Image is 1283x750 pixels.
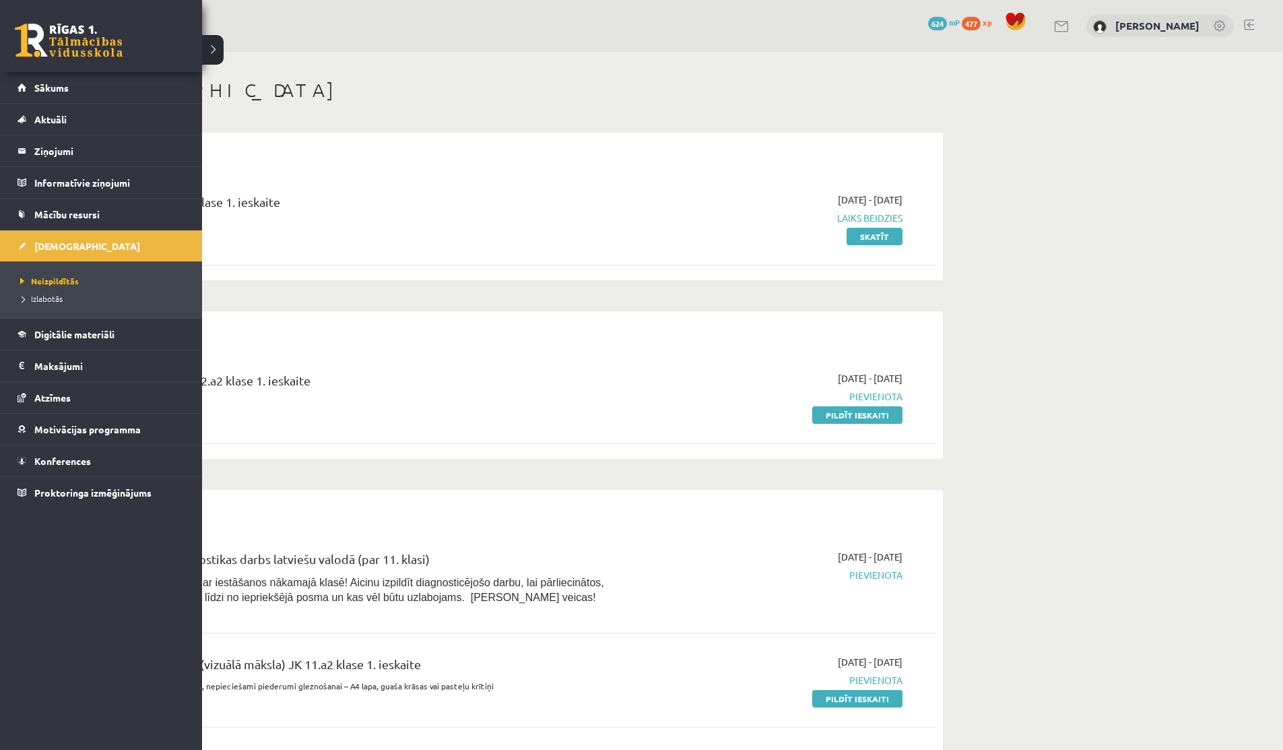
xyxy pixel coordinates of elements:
a: Proktoringa izmēģinājums [18,477,185,508]
a: Pildīt ieskaiti [812,406,902,424]
span: Motivācijas programma [34,423,141,435]
div: 12.a2 klases diagnostikas darbs latviešu valodā (par 11. klasi) [101,550,628,575]
span: 624 [928,17,947,30]
span: Aktuāli [34,113,67,125]
a: Maksājumi [18,350,185,381]
a: Atzīmes [18,382,185,413]
span: [DATE] - [DATE] [838,655,902,669]
a: Skatīt [847,228,902,245]
a: Sākums [18,72,185,103]
div: Krievu valoda JK 12.a2 klase 1. ieskaite [101,371,628,396]
span: Laiks beidzies [649,211,902,225]
p: Ieskaitē būs radošais darbs, nepieciešami piederumi gleznošanai – A4 lapa, guaša krāsas vai paste... [101,680,628,692]
a: Motivācijas programma [18,414,185,445]
legend: Maksājumi [34,350,185,381]
a: Rīgas 1. Tālmācības vidusskola [15,24,123,57]
a: Konferences [18,445,185,476]
a: Digitālie materiāli [18,319,185,350]
a: [PERSON_NAME] [1115,19,1199,32]
span: Izlabotās [17,293,63,304]
div: Ķīmija II JK 12.a2 klase 1. ieskaite [101,193,628,218]
span: [DATE] - [DATE] [838,193,902,207]
a: Aktuāli [18,104,185,135]
legend: Ziņojumi [34,135,185,166]
img: Rebeka Trofimova [1093,20,1107,34]
span: Pievienota [649,389,902,404]
span: [DATE] - [DATE] [838,371,902,385]
span: [DEMOGRAPHIC_DATA] [34,240,140,252]
a: Izlabotās [17,292,189,305]
span: Digitālie materiāli [34,328,114,340]
a: 624 mP [928,17,960,28]
span: Sākums [34,82,69,94]
span: Proktoringa izmēģinājums [34,487,152,499]
a: Mācību resursi [18,199,185,230]
span: Konferences [34,455,91,467]
a: Ziņojumi [18,135,185,166]
h1: [DEMOGRAPHIC_DATA] [81,79,943,102]
span: Neizpildītās [17,276,79,286]
a: Neizpildītās [17,275,189,287]
legend: Informatīvie ziņojumi [34,167,185,198]
span: Mācību resursi [34,208,100,220]
span: Labdien! Sveicu Tevi ar iestāšanos nākamajā klasē! Aicinu izpildīt diagnosticējošo darbu, lai pār... [101,577,604,603]
a: 477 xp [962,17,998,28]
span: xp [983,17,991,28]
span: Pievienota [649,673,902,687]
a: [DEMOGRAPHIC_DATA] [18,230,185,261]
a: Informatīvie ziņojumi [18,167,185,198]
span: [DATE] - [DATE] [838,550,902,564]
span: Atzīmes [34,392,71,404]
a: Pildīt ieskaiti [812,690,902,708]
span: mP [949,17,960,28]
div: Kultūra un māksla (vizuālā māksla) JK 11.a2 klase 1. ieskaite [101,655,628,680]
span: Pievienota [649,568,902,582]
span: 477 [962,17,981,30]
